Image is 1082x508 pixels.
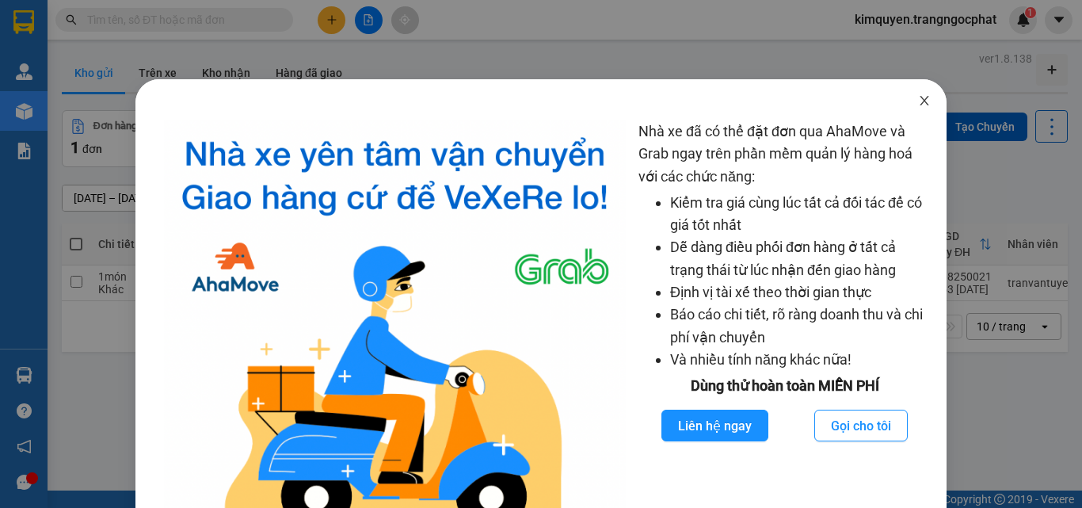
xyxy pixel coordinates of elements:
li: Báo cáo chi tiết, rõ ràng doanh thu và chi phí vận chuyển [670,304,931,349]
li: Dễ dàng điều phối đơn hàng ở tất cả trạng thái từ lúc nhận đến giao hàng [670,236,931,281]
span: close [918,94,931,107]
li: Kiểm tra giá cùng lúc tất cả đối tác để có giá tốt nhất [670,192,931,237]
button: Gọi cho tôi [814,410,908,441]
li: Và nhiều tính năng khác nữa! [670,349,931,371]
button: Liên hệ ngay [661,410,768,441]
div: Dùng thử hoàn toàn MIỄN PHÍ [638,375,931,397]
button: Close [902,79,947,124]
span: Liên hệ ngay [678,416,752,436]
span: Gọi cho tôi [831,416,891,436]
li: Định vị tài xế theo thời gian thực [670,281,931,304]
